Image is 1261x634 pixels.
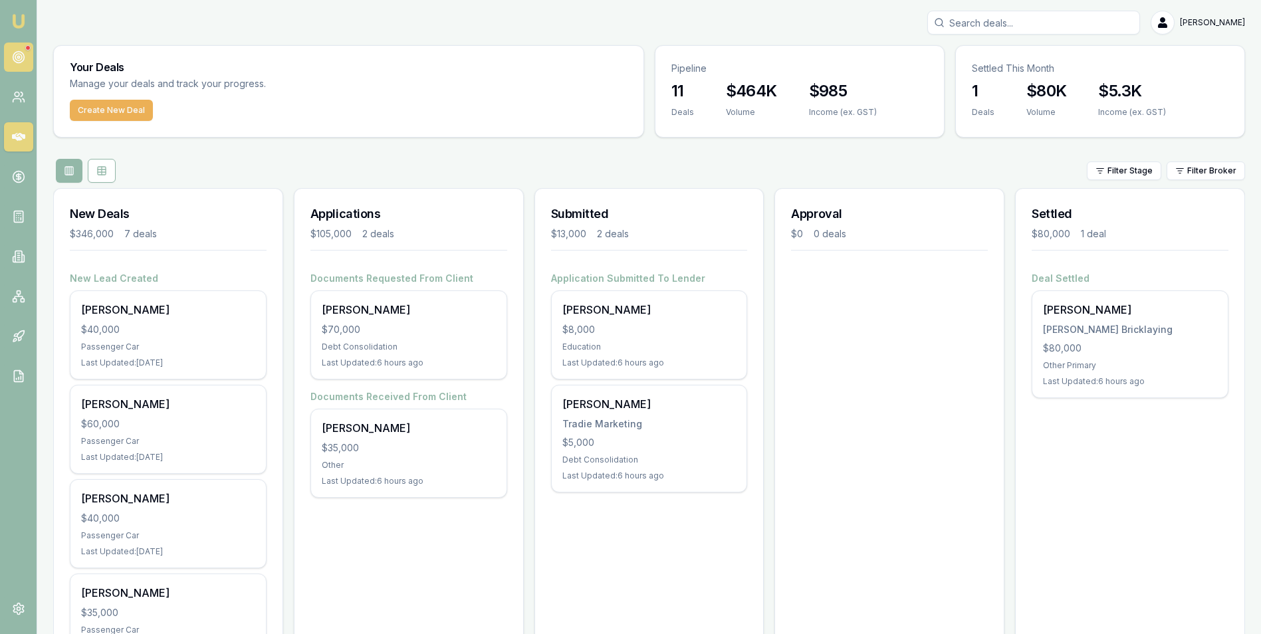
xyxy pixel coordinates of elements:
button: Filter Broker [1167,161,1245,180]
h3: Submitted [551,205,748,223]
div: [PERSON_NAME] [322,420,496,436]
div: Income (ex. GST) [809,107,877,118]
h4: Documents Requested From Client [310,272,507,285]
h3: Applications [310,205,507,223]
button: Create New Deal [70,100,153,121]
div: 1 deal [1081,227,1106,241]
h3: Your Deals [70,62,628,72]
div: Last Updated: 6 hours ago [562,471,737,481]
div: [PERSON_NAME] [81,490,255,506]
div: Last Updated: 6 hours ago [322,358,496,368]
div: Income (ex. GST) [1098,107,1166,118]
div: $80,000 [1043,342,1217,355]
div: Debt Consolidation [322,342,496,352]
input: Search deals [927,11,1140,35]
div: Debt Consolidation [562,455,737,465]
h3: Approval [791,205,988,223]
div: Deals [972,107,994,118]
div: Last Updated: 6 hours ago [322,476,496,486]
div: $60,000 [81,417,255,431]
h4: Documents Received From Client [310,390,507,403]
div: [PERSON_NAME] [1043,302,1217,318]
h3: New Deals [70,205,267,223]
div: 2 deals [362,227,394,241]
div: Last Updated: [DATE] [81,452,255,463]
h3: 1 [972,80,994,102]
div: Other Primary [1043,360,1217,371]
span: Filter Broker [1187,165,1236,176]
div: Passenger Car [81,530,255,541]
div: [PERSON_NAME] [562,302,737,318]
img: emu-icon-u.png [11,13,27,29]
div: $346,000 [70,227,114,241]
div: $8,000 [562,323,737,336]
h3: $80K [1026,80,1067,102]
p: Pipeline [671,62,928,75]
div: $5,000 [562,436,737,449]
div: Volume [1026,107,1067,118]
button: Filter Stage [1087,161,1161,180]
h3: Settled [1032,205,1228,223]
h3: $985 [809,80,877,102]
div: 0 deals [814,227,846,241]
div: [PERSON_NAME] [562,396,737,412]
h3: $464K [726,80,777,102]
div: $13,000 [551,227,586,241]
div: Last Updated: 6 hours ago [562,358,737,368]
div: 2 deals [597,227,629,241]
div: Passenger Car [81,342,255,352]
span: Filter Stage [1107,165,1153,176]
div: Volume [726,107,777,118]
div: $105,000 [310,227,352,241]
div: $0 [791,227,803,241]
div: Education [562,342,737,352]
div: $70,000 [322,323,496,336]
div: Last Updated: 6 hours ago [1043,376,1217,387]
h4: New Lead Created [70,272,267,285]
div: [PERSON_NAME] [322,302,496,318]
div: $40,000 [81,323,255,336]
div: Other [322,460,496,471]
div: [PERSON_NAME] [81,302,255,318]
h3: 11 [671,80,694,102]
div: Last Updated: [DATE] [81,358,255,368]
div: $35,000 [81,606,255,619]
div: $80,000 [1032,227,1070,241]
div: 7 deals [124,227,157,241]
div: Last Updated: [DATE] [81,546,255,557]
h4: Application Submitted To Lender [551,272,748,285]
div: Deals [671,107,694,118]
div: Passenger Car [81,436,255,447]
div: [PERSON_NAME] Bricklaying [1043,323,1217,336]
h4: Deal Settled [1032,272,1228,285]
span: [PERSON_NAME] [1180,17,1245,28]
h3: $5.3K [1098,80,1166,102]
p: Settled This Month [972,62,1228,75]
div: [PERSON_NAME] [81,585,255,601]
div: [PERSON_NAME] [81,396,255,412]
div: $40,000 [81,512,255,525]
div: $35,000 [322,441,496,455]
div: Tradie Marketing [562,417,737,431]
p: Manage your deals and track your progress. [70,76,410,92]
